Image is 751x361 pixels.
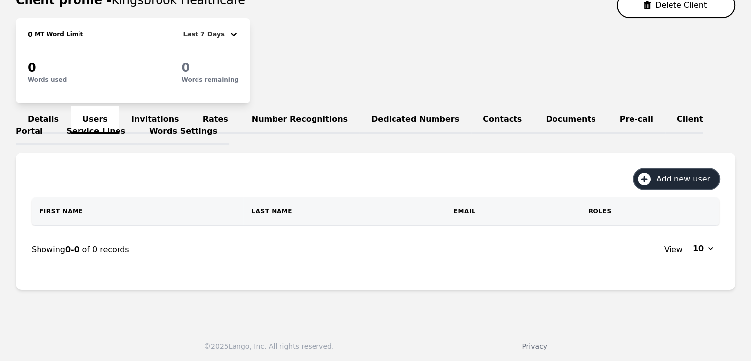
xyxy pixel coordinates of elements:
th: Roles [581,197,719,225]
a: Words Settings [137,118,229,145]
span: Add new user [656,173,717,185]
a: Number Recognitions [240,106,359,134]
h2: MT Word Limit [33,30,83,38]
nav: Page navigation [32,226,719,274]
a: Details [16,106,71,134]
div: Showing of 0 records [32,244,376,256]
a: Invitations [119,106,191,134]
span: View [664,244,683,256]
a: Contacts [471,106,534,134]
span: 0 [28,30,33,38]
th: Last Name [243,197,445,225]
a: Client Portal [16,106,703,145]
button: Add new user [634,169,719,189]
div: © 2025 Lango, Inc. All rights reserved. [204,341,334,351]
a: Pre-call [608,106,665,134]
p: Words used [28,76,67,84]
span: 0 [28,61,36,75]
th: Email [446,197,581,225]
span: 10 [693,243,704,255]
span: 0-0 [65,245,82,254]
a: Privacy [522,342,547,350]
a: Documents [534,106,607,134]
a: Service Lines [55,118,138,145]
a: Dedicated Numbers [359,106,471,134]
p: Words remaining [182,76,238,84]
div: Last 7 Days [183,28,229,40]
a: Rates [191,106,240,134]
span: 0 [182,61,190,75]
th: First Name [32,197,243,225]
button: 10 [687,241,719,257]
